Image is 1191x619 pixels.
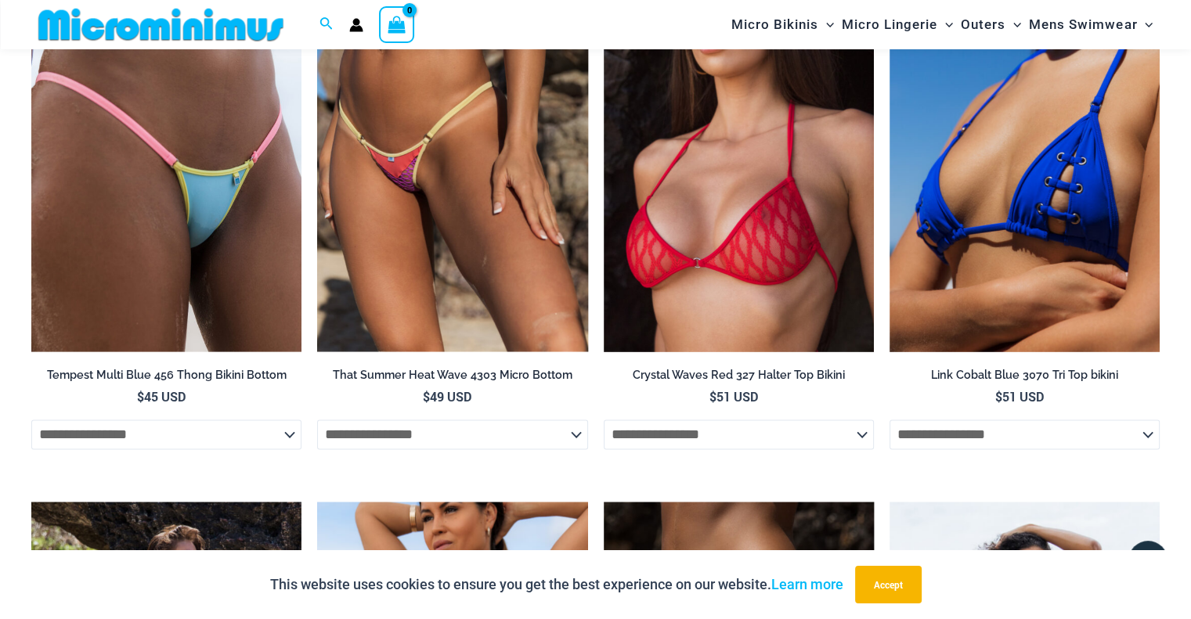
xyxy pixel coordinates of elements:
a: Account icon link [349,18,363,32]
a: OutersMenu ToggleMenu Toggle [957,5,1025,45]
span: Micro Bikinis [731,5,818,45]
a: Micro LingerieMenu ToggleMenu Toggle [838,5,957,45]
a: Learn more [771,576,843,592]
span: Mens Swimwear [1029,5,1137,45]
h2: Link Cobalt Blue 3070 Tri Top bikini [890,368,1160,383]
span: Micro Lingerie [842,5,937,45]
span: $ [995,388,1002,405]
span: Menu Toggle [818,5,834,45]
bdi: 51 USD [995,388,1044,405]
bdi: 49 USD [423,388,471,405]
span: Menu Toggle [937,5,953,45]
a: Search icon link [319,15,334,34]
span: Outers [961,5,1005,45]
a: Link Cobalt Blue 3070 Tri Top bikini [890,368,1160,388]
span: Menu Toggle [1137,5,1153,45]
button: Accept [855,566,922,603]
a: Mens SwimwearMenu ToggleMenu Toggle [1025,5,1157,45]
bdi: 45 USD [137,388,186,405]
a: Crystal Waves Red 327 Halter Top Bikini [604,368,874,388]
bdi: 51 USD [709,388,758,405]
img: MM SHOP LOGO FLAT [32,7,290,42]
a: That Summer Heat Wave 4303 Micro Bottom [317,368,587,388]
a: Tempest Multi Blue 456 Thong Bikini Bottom [31,368,301,388]
p: This website uses cookies to ensure you get the best experience on our website. [270,573,843,596]
h2: That Summer Heat Wave 4303 Micro Bottom [317,368,587,383]
span: $ [709,388,716,405]
span: $ [423,388,430,405]
h2: Tempest Multi Blue 456 Thong Bikini Bottom [31,368,301,383]
span: $ [137,388,144,405]
nav: Site Navigation [725,2,1160,47]
h2: Crystal Waves Red 327 Halter Top Bikini [604,368,874,383]
a: View Shopping Cart, empty [379,6,415,42]
span: Menu Toggle [1005,5,1021,45]
a: Micro BikinisMenu ToggleMenu Toggle [727,5,838,45]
